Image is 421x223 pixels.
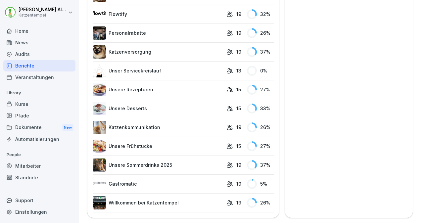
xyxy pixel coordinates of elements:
[3,195,75,206] div: Support
[3,110,75,121] a: Pfade
[236,124,241,131] p: 19
[247,85,274,95] div: 27 %
[247,28,274,38] div: 26 %
[3,37,75,48] a: News
[93,121,106,134] img: slr3n71ht72n64tortf4spcx.png
[236,86,241,93] p: 15
[247,9,274,19] div: 32 %
[247,47,274,57] div: 37 %
[247,104,274,113] div: 33 %
[93,196,223,209] a: Willkommen bei Katzentempel
[3,206,75,218] a: Einstellungen
[93,83,223,96] a: Unsere Rezepturen
[93,45,223,59] a: Katzenversorgung
[93,177,223,191] a: Gastromatic
[236,161,241,168] p: 19
[3,150,75,160] p: People
[93,26,106,40] img: e8ziyjrh6o0kapfuhyynj7rz.png
[3,172,75,183] a: Standorte
[236,11,241,18] p: 19
[236,29,241,36] p: 19
[247,66,274,76] div: 0 %
[93,196,106,209] img: bfxihpyegxharsbvixxs1pbj.png
[93,45,106,59] img: xm6kh0ygkno3b9579tdjalrr.png
[19,13,67,18] p: Katzentempel
[236,105,241,112] p: 15
[236,48,241,55] p: 19
[93,140,223,153] a: Unsere Frühstücke
[3,60,75,71] a: Berichte
[19,7,67,13] p: [PERSON_NAME] Altfelder
[236,180,241,187] p: 19
[93,121,223,134] a: Katzenkommunikation
[247,141,274,151] div: 27 %
[3,98,75,110] a: Kurse
[93,158,106,172] img: z2wzlwkjv23ogvhmnm05ms84.png
[3,121,75,134] div: Dokumente
[3,71,75,83] a: Veranstaltungen
[93,158,223,172] a: Unsere Sommerdrinks 2025
[236,67,241,74] p: 13
[3,25,75,37] a: Home
[247,160,274,170] div: 37 %
[62,124,73,131] div: New
[93,83,106,96] img: cs7wf0v7zfc7wxyq1wqcbqo4.png
[93,64,106,77] img: s5qnd9q1m875ulmi6z3g1v03.png
[93,102,223,115] a: Unsere Desserts
[93,140,106,153] img: xjb5akufvkicg26u72a6ikpa.png
[247,122,274,132] div: 26 %
[236,199,241,206] p: 19
[93,177,106,191] img: b6ioavhct5dx9kmiyfa4h45u.png
[93,102,106,115] img: uk78nzme8od8c10kt62qgexg.png
[247,179,274,189] div: 5 %
[3,121,75,134] a: DokumenteNew
[247,198,274,208] div: 26 %
[93,8,106,21] img: dog6yqj7zqg9ablzyyo06exk.png
[3,133,75,145] a: Automatisierungen
[3,48,75,60] a: Audits
[3,160,75,172] a: Mitarbeiter
[93,64,223,77] a: Unser Servicekreislauf
[93,26,223,40] a: Personalrabatte
[93,8,223,21] a: Flowtify
[3,88,75,98] p: Library
[236,143,241,150] p: 15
